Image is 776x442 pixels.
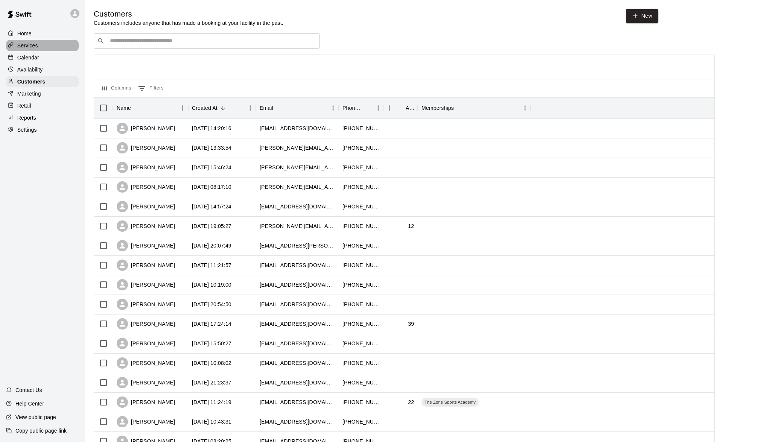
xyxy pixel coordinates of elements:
button: Sort [273,103,284,113]
a: Availability [6,64,79,75]
div: cookzane682@gmail.com [260,398,335,406]
div: dana.millercretellc@gmail.com [260,144,335,152]
button: Sort [454,103,464,113]
div: [PERSON_NAME] [117,318,175,330]
div: Age [406,97,414,118]
div: +18434658519 [342,281,380,289]
div: +15088013439 [342,125,380,132]
button: Sort [395,103,406,113]
div: [PERSON_NAME] [117,357,175,369]
div: sjfisher94@yahoo.com [260,125,335,132]
p: Home [17,30,32,37]
div: +13043774747 [342,359,380,367]
div: +18434559839 [342,418,380,425]
div: Age [384,97,418,118]
p: Calendar [17,54,39,61]
a: Calendar [6,52,79,63]
div: 39 [408,320,414,328]
div: [PERSON_NAME] [117,377,175,388]
button: Menu [177,102,188,114]
div: [PERSON_NAME] [117,123,175,134]
div: amanda.melograno@gmail.com [260,164,335,171]
div: Phone Number [342,97,362,118]
div: 2025-08-13 17:24:14 [192,320,231,328]
p: Help Center [15,400,44,407]
div: [PERSON_NAME] [117,162,175,173]
div: Email [256,97,339,118]
div: charliegreene843@gmail.com [260,340,335,347]
div: erica.morales1@gmail.com [260,183,335,191]
button: Menu [519,102,531,114]
a: Home [6,28,79,39]
button: Select columns [100,82,133,94]
div: Created At [188,97,256,118]
div: [PERSON_NAME] [117,201,175,212]
div: bevinharmon@gmail.com [260,379,335,386]
div: 2025-08-17 20:07:49 [192,242,231,249]
div: +14079298431 [342,222,380,230]
div: 2025-08-16 11:21:57 [192,261,231,269]
div: Name [117,97,131,118]
p: Services [17,42,38,49]
div: Search customers by name or email [94,33,320,49]
div: [PERSON_NAME] [117,142,175,153]
div: Name [113,97,188,118]
a: Customers [6,76,79,87]
div: 2025-08-20 19:05:27 [192,222,231,230]
div: +18433256888 [342,242,380,249]
div: +18434479311 [342,301,380,308]
div: coop.randy@yahoo.com [260,242,335,249]
button: Sort [218,103,228,113]
h5: Customers [94,9,283,19]
div: +18436856432 [342,340,380,347]
a: Reports [6,112,79,123]
button: Menu [327,102,339,114]
p: Copy public page link [15,427,67,434]
div: balaguer.joaquin@yahoo.com [260,222,335,230]
div: Created At [192,97,218,118]
div: 2025-08-16 10:19:00 [192,281,231,289]
div: 2025-08-02 11:24:19 [192,398,231,406]
p: View public page [15,413,56,421]
div: +13018737480 [342,398,380,406]
div: Memberships [418,97,531,118]
div: nicholsco08@yahoo.com [260,359,335,367]
div: [PERSON_NAME] [117,181,175,193]
div: Memberships [421,97,454,118]
div: 2025-08-02 10:43:31 [192,418,231,425]
div: jlmorgan80@gmail.com [260,418,335,425]
div: +18562063699 [342,164,380,171]
div: 2025-08-03 21:23:37 [192,379,231,386]
p: Settings [17,126,37,134]
div: tarajmcz@gmail.com [260,203,335,210]
div: 2025-09-13 13:33:54 [192,144,231,152]
p: Marketing [17,90,41,97]
div: [PERSON_NAME] [117,416,175,427]
div: 12 [408,222,414,230]
div: 2025-08-14 20:54:50 [192,301,231,308]
div: +18436554449 [342,320,380,328]
div: 2025-08-26 08:17:10 [192,183,231,191]
div: +18432403117 [342,261,380,269]
button: Sort [131,103,142,113]
div: Email [260,97,273,118]
div: 2025-09-13 14:20:16 [192,125,231,132]
button: Menu [384,102,395,114]
div: samuelcasey14@gmail.com [260,320,335,328]
div: +17045195774 [342,183,380,191]
button: Sort [362,103,373,113]
div: 22 [408,398,414,406]
p: Retail [17,102,31,109]
div: wyattlloyd6@gmail.com [260,301,335,308]
p: Reports [17,114,36,122]
button: Menu [245,102,256,114]
a: New [626,9,658,23]
div: 2025-08-04 10:08:02 [192,359,231,367]
a: Retail [6,100,79,111]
